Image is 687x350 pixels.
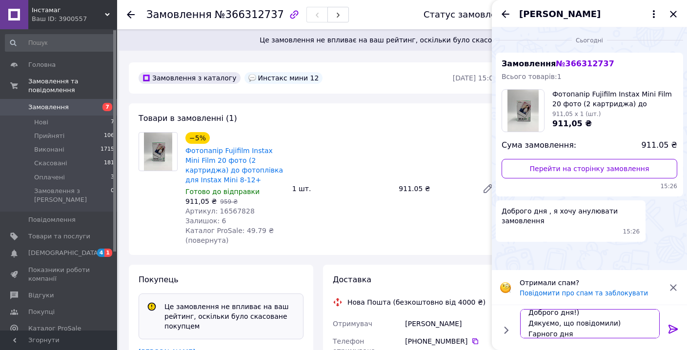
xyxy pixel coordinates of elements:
[28,324,81,333] span: Каталог ProSale
[28,232,90,241] span: Товари та послуги
[28,103,69,112] span: Замовлення
[34,132,64,140] span: Прийняті
[502,140,576,151] span: Сума замовлення:
[185,188,260,195] span: Готово до відправки
[102,103,112,111] span: 7
[144,133,173,171] img: Фотопапір Fujifilm Instax Mini Film 20 фото (2 картриджа) до фотоплівка для Instax Mini 8-12+
[185,147,283,184] a: Фотопапір Fujifilm Instax Mini Film 20 фото (2 картриджа) до фотоплівка для Instax Mini 8-12+
[104,159,114,168] span: 181
[146,9,212,20] span: Замовлення
[97,249,105,257] span: 4
[642,140,677,151] span: 911.05 ₴
[34,118,48,127] span: Нові
[502,159,677,178] a: Перейти на сторінку замовлення
[101,145,114,154] span: 1715
[28,215,76,224] span: Повідомлення
[28,291,54,300] span: Відгуки
[127,10,135,19] div: Повернутися назад
[34,173,65,182] span: Оплачені
[248,74,256,82] img: :speech_balloon:
[220,198,238,205] span: 959 ₴
[552,111,601,117] span: 911,05 x 1 (шт.)
[502,182,677,191] span: 15:26 12.10.2025
[500,8,511,20] button: Назад
[139,275,179,284] span: Покупець
[395,182,474,195] div: 911.05 ₴
[520,309,660,338] textarea: Доброго дня!) Дякуємо, що повідомили) Гарного дня
[556,59,614,68] span: № 366312737
[111,118,114,127] span: 7
[28,266,90,283] span: Показники роботи компанії
[520,278,662,288] p: Отримали спам?
[34,187,111,204] span: Замовлення з [PERSON_NAME]
[333,320,372,328] span: Отримувач
[32,15,117,23] div: Ваш ID: 3900557
[215,9,284,20] span: №366312737
[111,173,114,182] span: 3
[185,217,226,225] span: Залишок: 6
[104,132,114,140] span: 106
[32,6,105,15] span: Інстамаг
[453,74,498,82] time: [DATE] 15:04
[500,324,512,336] button: Показати кнопки
[403,315,500,332] div: [PERSON_NAME]
[496,35,683,45] div: 12.10.2025
[520,290,648,297] button: Повідомити про спам та заблокувати
[405,336,498,346] div: [PHONE_NUMBER]
[139,72,241,84] div: Замовлення з каталогу
[28,249,101,257] span: [DEMOGRAPHIC_DATA]
[478,179,498,198] a: Редагувати
[111,187,114,204] span: 0
[139,114,237,123] span: Товари в замовленні (1)
[161,302,299,331] div: Це замовлення не впливає на ваш рейтинг, оскільки було скасоване покупцем
[345,297,488,307] div: Нова Пошта (безкоштовно від 4000 ₴)
[288,182,395,195] div: 1 шт.
[333,275,371,284] span: Доставка
[519,8,660,20] button: [PERSON_NAME]
[185,207,255,215] span: Артикул: 16567828
[28,60,56,69] span: Головна
[552,119,592,128] span: 911,05 ₴
[28,308,55,316] span: Покупці
[185,197,217,205] span: 911,05 ₴
[502,59,614,68] span: Замовлення
[502,73,562,80] span: Всього товарів: 1
[28,77,117,95] span: Замовлення та повідомлення
[519,8,601,20] span: [PERSON_NAME]
[667,8,679,20] button: Закрити
[500,282,511,293] img: :face_with_monocle:
[244,72,323,84] div: Инстакс мини 12
[34,159,67,168] span: Скасовані
[131,35,675,45] span: Це замовлення не впливає на ваш рейтинг, оскільки було скасоване покупцем
[507,90,539,132] img: 6372367476_w160_h160_fotopapir-fujifilm-instax.jpg
[34,145,64,154] span: Виконані
[623,228,640,236] span: 15:26 12.10.2025
[104,249,112,257] span: 1
[572,37,607,45] span: Сьогодні
[5,34,115,52] input: Пошук
[552,89,677,109] span: Фотопапір Fujifilm Instax Mini Film 20 фото (2 картриджа) до фотоплівка для Instax Mini 8-12+
[502,206,640,226] span: Доброго дня , я хочу анулювати замовлення
[424,10,513,19] div: Статус замовлення
[185,227,274,244] span: Каталог ProSale: 49.79 ₴ (повернута)
[185,132,210,144] div: −5%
